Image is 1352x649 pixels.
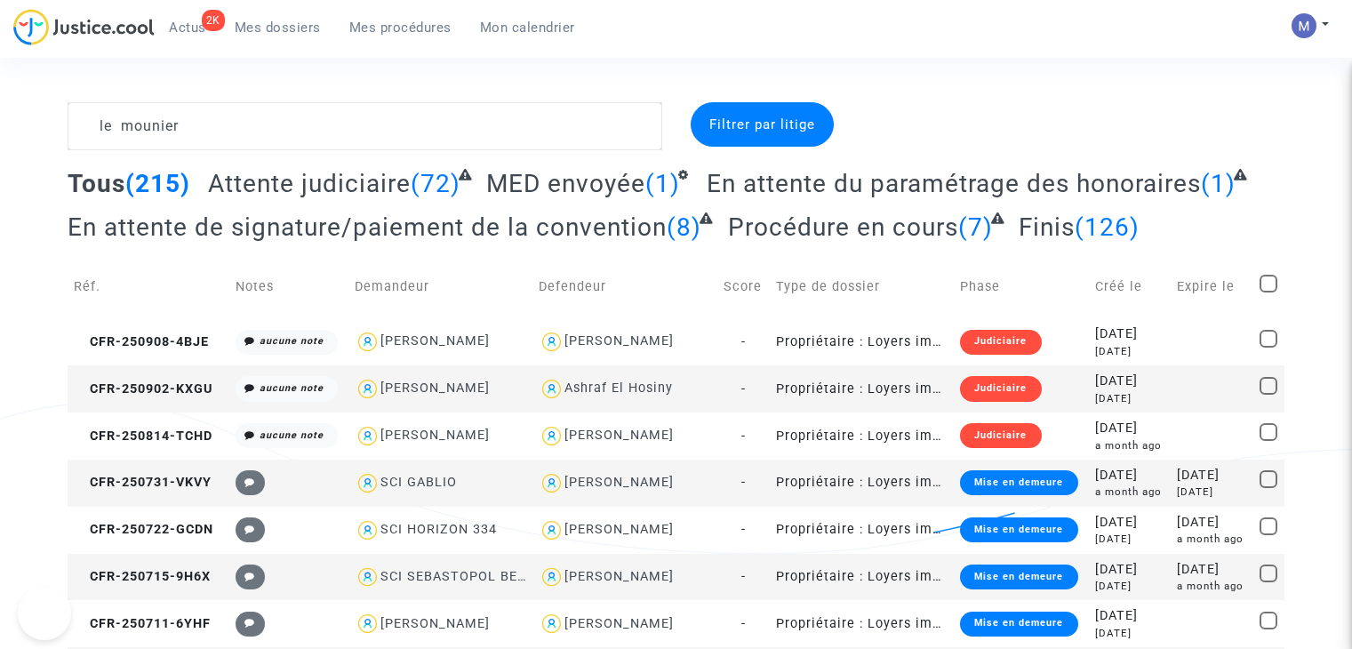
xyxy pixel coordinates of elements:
[1095,606,1164,626] div: [DATE]
[68,169,125,198] span: Tous
[220,14,335,41] a: Mes dossiers
[1177,513,1246,533] div: [DATE]
[741,429,746,444] span: -
[355,517,380,543] img: icon-user.svg
[1292,13,1316,38] img: AAcHTtesyyZjLYJxzrkRG5BOJsapQ6nO-85ChvdZAQ62n80C=s96-c
[68,212,667,242] span: En attente de signature/paiement de la convention
[667,212,701,242] span: (8)
[960,517,1077,542] div: Mise en demeure
[960,470,1077,495] div: Mise en demeure
[355,470,380,496] img: icon-user.svg
[539,611,564,637] img: icon-user.svg
[1177,466,1246,485] div: [DATE]
[235,20,321,36] span: Mes dossiers
[539,423,564,449] img: icon-user.svg
[380,522,497,537] div: SCI HORIZON 334
[260,335,324,347] i: aucune note
[1177,560,1246,580] div: [DATE]
[1075,212,1140,242] span: (126)
[411,169,460,198] span: (72)
[74,334,209,349] span: CFR-250908-4BJE
[74,522,213,537] span: CFR-250722-GCDN
[349,20,452,36] span: Mes procédures
[564,522,674,537] div: [PERSON_NAME]
[1095,560,1164,580] div: [DATE]
[13,9,155,45] img: jc-logo.svg
[355,423,380,449] img: icon-user.svg
[958,212,993,242] span: (7)
[564,616,674,631] div: [PERSON_NAME]
[466,14,589,41] a: Mon calendrier
[355,376,380,402] img: icon-user.svg
[741,381,746,397] span: -
[260,382,324,394] i: aucune note
[1095,372,1164,391] div: [DATE]
[564,381,673,396] div: Ashraf El Hosiny
[380,475,457,490] div: SCI GABLIO
[770,600,954,647] td: Propriétaire : Loyers impayés/Charges impayées
[960,330,1041,355] div: Judiciaire
[741,522,746,537] span: -
[1095,513,1164,533] div: [DATE]
[486,169,645,198] span: MED envoyée
[645,169,680,198] span: (1)
[564,475,674,490] div: [PERSON_NAME]
[1095,324,1164,344] div: [DATE]
[380,428,490,443] div: [PERSON_NAME]
[355,565,380,590] img: icon-user.svg
[335,14,466,41] a: Mes procédures
[1095,626,1164,641] div: [DATE]
[741,616,746,631] span: -
[380,381,490,396] div: [PERSON_NAME]
[348,255,532,318] td: Demandeur
[960,565,1077,589] div: Mise en demeure
[1177,485,1246,500] div: [DATE]
[1089,255,1171,318] td: Créé le
[539,517,564,543] img: icon-user.svg
[960,376,1041,401] div: Judiciaire
[1095,391,1164,406] div: [DATE]
[532,255,716,318] td: Defendeur
[380,616,490,631] div: [PERSON_NAME]
[1095,438,1164,453] div: a month ago
[74,475,212,490] span: CFR-250731-VKVY
[960,423,1041,448] div: Judiciaire
[380,333,490,349] div: [PERSON_NAME]
[155,14,220,41] a: 2KActus
[564,333,674,349] div: [PERSON_NAME]
[68,255,228,318] td: Réf.
[770,554,954,601] td: Propriétaire : Loyers impayés/Charges impayées
[1095,419,1164,438] div: [DATE]
[1095,532,1164,547] div: [DATE]
[539,376,564,402] img: icon-user.svg
[1095,579,1164,594] div: [DATE]
[380,569,613,584] div: SCI SEBASTOPOL BERGER-JUILLOT
[355,611,380,637] img: icon-user.svg
[18,587,71,640] iframe: Help Scout Beacon - Open
[741,475,746,490] span: -
[564,428,674,443] div: [PERSON_NAME]
[728,212,958,242] span: Procédure en cours
[770,460,954,507] td: Propriétaire : Loyers impayés/Charges impayées
[717,255,770,318] td: Score
[74,381,212,397] span: CFR-250902-KXGU
[539,565,564,590] img: icon-user.svg
[74,429,212,444] span: CFR-250814-TCHD
[1095,485,1164,500] div: a month ago
[1177,532,1246,547] div: a month ago
[355,329,380,355] img: icon-user.svg
[1201,169,1236,198] span: (1)
[709,116,815,132] span: Filtrer par litige
[74,616,211,631] span: CFR-250711-6YHF
[169,20,206,36] span: Actus
[1177,579,1246,594] div: a month ago
[770,318,954,365] td: Propriétaire : Loyers impayés/Charges impayées
[954,255,1089,318] td: Phase
[770,507,954,554] td: Propriétaire : Loyers impayés/Charges impayées
[202,10,225,31] div: 2K
[1171,255,1252,318] td: Expire le
[74,569,211,584] span: CFR-250715-9H6X
[480,20,575,36] span: Mon calendrier
[707,169,1201,198] span: En attente du paramétrage des honoraires
[770,255,954,318] td: Type de dossier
